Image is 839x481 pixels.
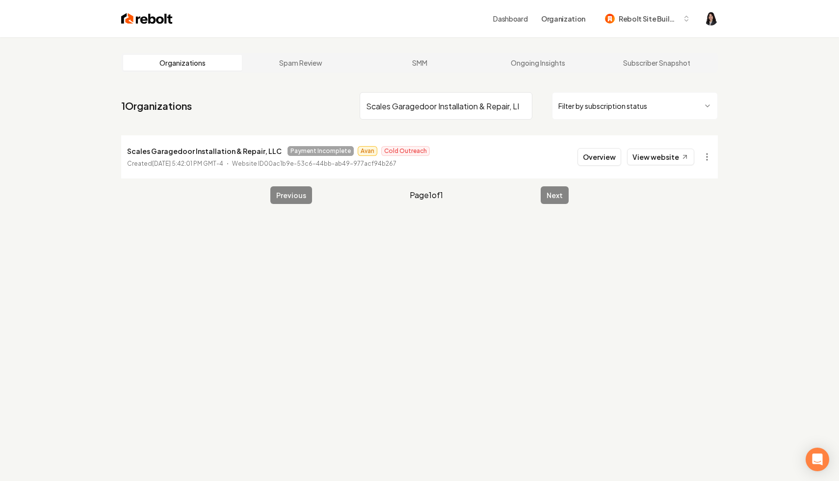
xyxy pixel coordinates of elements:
span: Page 1 of 1 [410,189,443,201]
a: View website [627,149,694,165]
a: Ongoing Insights [479,55,598,71]
time: [DATE] 5:42:01 PM GMT-4 [152,160,223,167]
div: Open Intercom Messenger [806,448,829,471]
a: Dashboard [493,14,527,24]
p: Website ID 00ac1b9e-53c6-44bb-ab49-977acf94b267 [232,159,396,169]
span: Avan [358,146,377,156]
button: Organization [535,10,591,27]
input: Search by name or ID [360,92,532,120]
button: Open user button [704,12,718,25]
img: Rebolt Site Builder [605,14,615,24]
button: Overview [577,148,621,166]
a: SMM [360,55,479,71]
span: Payment Incomplete [288,146,354,156]
a: Subscriber Snapshot [597,55,716,71]
img: Haley Paramoure [704,12,718,25]
a: Spam Review [242,55,361,71]
a: Organizations [123,55,242,71]
p: Scales Garagedoor Installation & Repair, LLC [127,145,282,157]
span: Rebolt Site Builder [619,14,679,24]
img: Rebolt Logo [121,12,173,25]
p: Created [127,159,223,169]
a: 1Organizations [121,99,192,113]
span: Cold Outreach [381,146,430,156]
